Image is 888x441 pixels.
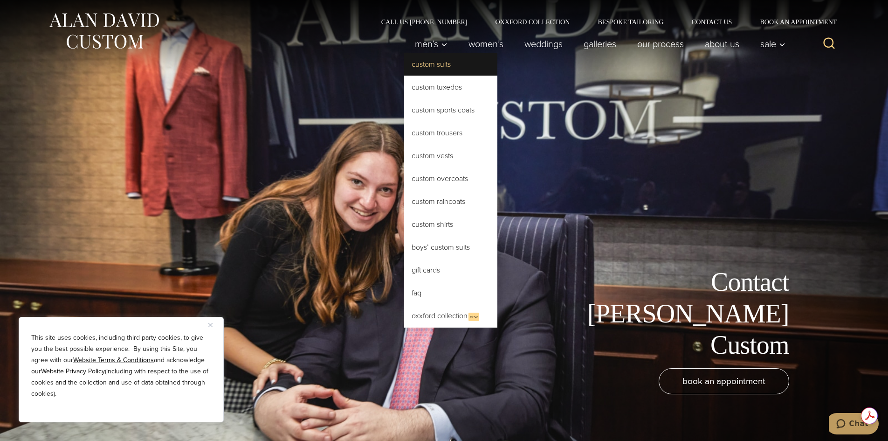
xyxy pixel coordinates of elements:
img: Close [208,323,213,327]
a: Oxxford CollectionNew [404,305,497,328]
a: Custom Shirts [404,213,497,236]
a: Custom Trousers [404,122,497,144]
span: New [468,313,479,321]
a: Bespoke Tailoring [584,19,677,25]
a: Custom Suits [404,53,497,76]
a: Oxxford Collection [481,19,584,25]
a: Custom Tuxedos [404,76,497,98]
button: Close [208,319,220,330]
a: FAQ [404,282,497,304]
button: Child menu of Men’s [404,35,458,53]
span: book an appointment [682,374,765,388]
iframe: Opens a widget where you can chat to one of our agents [829,413,879,436]
a: Custom Overcoats [404,168,497,190]
a: Contact Us [678,19,746,25]
a: book an appointment [659,368,789,394]
img: Alan David Custom [48,10,160,52]
a: Boys’ Custom Suits [404,236,497,259]
nav: Secondary Navigation [367,19,840,25]
a: Custom Raincoats [404,190,497,213]
a: About Us [694,35,750,53]
a: weddings [514,35,573,53]
a: Call Us [PHONE_NUMBER] [367,19,482,25]
a: Book an Appointment [746,19,840,25]
a: Website Privacy Policy [41,366,105,376]
h1: Contact [PERSON_NAME] Custom [579,266,789,361]
p: This site uses cookies, including third party cookies, to give you the best possible experience. ... [31,332,211,399]
button: View Search Form [818,33,840,55]
a: Custom Vests [404,145,497,167]
a: Our Process [626,35,694,53]
a: Website Terms & Conditions [73,355,154,365]
a: Galleries [573,35,626,53]
a: Gift Cards [404,259,497,281]
button: Sale sub menu toggle [750,35,790,53]
nav: Primary Navigation [404,35,790,53]
a: Custom Sports Coats [404,99,497,121]
a: Women’s [458,35,514,53]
